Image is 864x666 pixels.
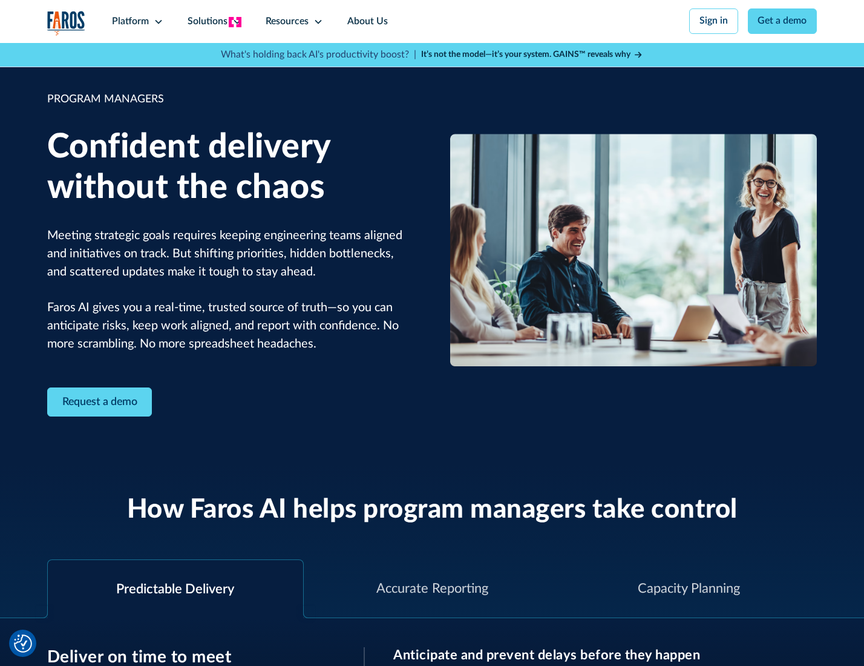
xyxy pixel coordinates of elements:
div: Predictable Delivery [116,579,234,599]
a: Sign in [689,8,738,34]
div: Resources [266,15,309,29]
button: Cookie Settings [14,635,32,653]
div: Capacity Planning [638,579,740,599]
p: What's holding back AI's productivity boost? | [221,48,416,62]
a: home [47,11,86,36]
a: It’s not the model—it’s your system. GAINS™ reveals why [421,48,644,61]
div: Solutions [188,15,227,29]
a: Contact Modal [47,387,152,417]
div: PROGRAM MANAGERS [47,91,414,108]
img: Logo of the analytics and reporting company Faros. [47,11,86,36]
div: Accurate Reporting [376,579,488,599]
h2: How Faros AI helps program managers take control [127,494,738,526]
h1: Confident delivery without the chaos [47,127,414,208]
p: Meeting strategic goals requires keeping engineering teams aligned and initiatives on track. But ... [47,227,414,354]
h3: Anticipate and prevent delays before they happen [393,647,817,663]
img: Revisit consent button [14,635,32,653]
div: Platform [112,15,149,29]
a: Get a demo [748,8,817,34]
strong: It’s not the model—it’s your system. GAINS™ reveals why [421,50,630,59]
